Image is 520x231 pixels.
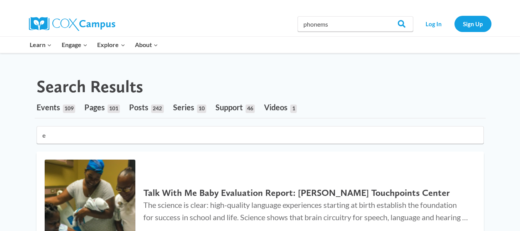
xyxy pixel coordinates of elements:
[143,200,468,222] span: The science is clear: high-quality language experiences starting at birth establish the foundatio...
[30,40,52,50] span: Learn
[173,96,206,118] a: Series10
[97,40,125,50] span: Explore
[454,16,491,32] a: Sign Up
[197,105,206,113] span: 10
[37,96,75,118] a: Events109
[129,103,148,112] span: Posts
[264,103,288,112] span: Videos
[173,103,194,112] span: Series
[129,96,163,118] a: Posts242
[37,76,143,97] h1: Search Results
[37,103,60,112] span: Events
[290,105,296,113] span: 1
[215,103,243,112] span: Support
[151,105,163,113] span: 242
[417,16,451,32] a: Log In
[63,105,75,113] span: 109
[246,105,255,113] span: 46
[37,126,484,144] input: Search for...
[62,40,88,50] span: Engage
[84,96,120,118] a: Pages101
[135,40,158,50] span: About
[215,96,255,118] a: Support46
[25,37,163,53] nav: Primary Navigation
[264,96,296,118] a: Videos1
[298,16,413,32] input: Search Cox Campus
[143,187,468,199] h2: Talk With Me Baby Evaluation Report: [PERSON_NAME] Touchpoints Center
[417,16,491,32] nav: Secondary Navigation
[108,105,120,113] span: 101
[29,17,115,31] img: Cox Campus
[84,103,105,112] span: Pages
